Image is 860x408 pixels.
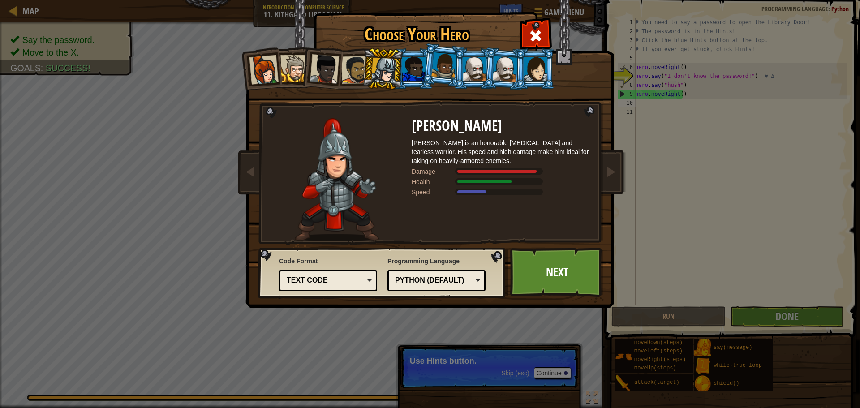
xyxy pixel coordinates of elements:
div: Text code [287,275,364,286]
div: Health [412,177,456,186]
li: Lady Ida Justheart [300,45,344,89]
li: Arryn Stonewall [421,43,465,88]
div: Damage [412,167,456,176]
li: Sir Tharin Thunderfist [271,47,311,88]
img: samurai.pose.png [295,118,378,241]
li: Captain Anya Weston [239,47,283,90]
div: Moves at 8 meters per second. [412,188,591,197]
div: [PERSON_NAME] is an honorable [MEDICAL_DATA] and fearless warrior. His speed and high damage make... [412,138,591,165]
span: Code Format [279,257,377,266]
li: Okar Stompfoot [483,47,526,90]
li: Alejandro the Duelist [331,48,373,90]
li: Hattori Hanzō [361,47,404,90]
li: Gordon the Stalwart [393,48,433,89]
span: Programming Language [387,257,486,266]
div: Python (Default) [395,275,473,286]
a: Next [510,248,604,297]
h1: Choose Your Hero [316,25,517,44]
li: Illia Shieldsmith [515,48,555,89]
h2: [PERSON_NAME] [412,118,591,134]
li: Okar Stompfoot [454,48,494,89]
div: Deals 180% of listed Warrior weapon damage. [412,167,591,176]
div: Gains 71% of listed Warrior armor health. [412,177,591,186]
div: Speed [412,188,456,197]
img: language-selector-background.png [258,248,508,299]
